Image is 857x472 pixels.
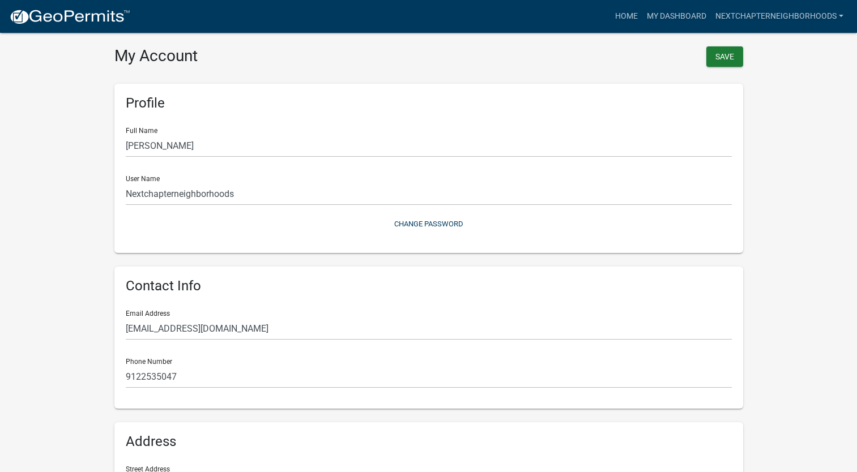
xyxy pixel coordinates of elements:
h6: Address [126,434,732,450]
button: Change Password [126,214,732,233]
h6: Contact Info [126,278,732,294]
h3: My Account [114,46,420,66]
button: Save [706,46,743,67]
a: Nextchapterneighborhoods [711,6,848,27]
a: Home [611,6,642,27]
h6: Profile [126,95,732,111]
a: My Dashboard [642,6,711,27]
